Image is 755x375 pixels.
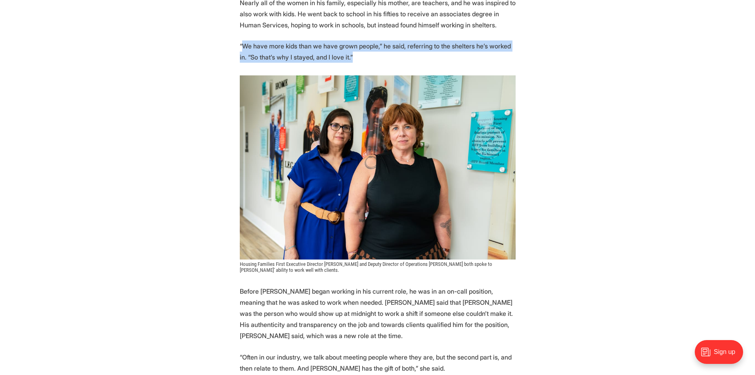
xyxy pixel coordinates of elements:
[240,40,516,63] p: “We have more kids than we have grown people,” he said, referring to the shelters he’s worked in....
[240,286,516,341] p: Before [PERSON_NAME] began working in his current role, he was in an on-call position, meaning th...
[240,352,516,374] p: “Often in our industry, we talk about meeting people where they are, but the second part is, and ...
[240,261,493,273] span: Housing Families First Executive Director [PERSON_NAME] and Deputy Director of Operations [PERSON...
[688,336,755,375] iframe: portal-trigger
